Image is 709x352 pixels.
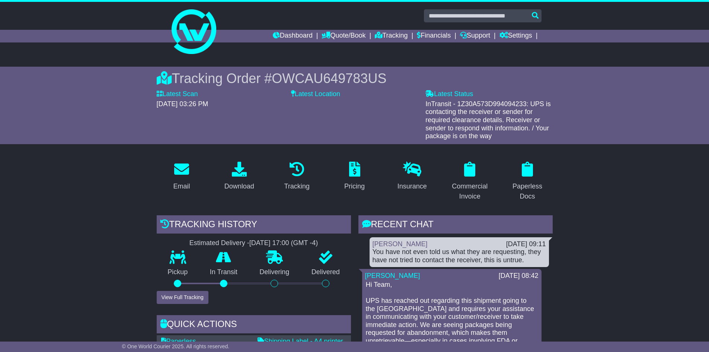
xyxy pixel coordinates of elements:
[161,337,196,345] a: Paperless
[157,268,199,276] p: Pickup
[279,159,314,194] a: Tracking
[499,30,532,42] a: Settings
[157,70,553,86] div: Tracking Order #
[373,240,428,248] a: [PERSON_NAME]
[273,30,313,42] a: Dashboard
[249,239,318,247] div: [DATE] 17:00 (GMT -4)
[322,30,365,42] a: Quote/Book
[450,181,490,202] div: Commercial Invoice
[460,30,490,42] a: Support
[220,159,259,194] a: Download
[157,291,208,304] button: View Full Tracking
[425,90,473,98] label: Latest Status
[173,181,190,191] div: Email
[157,100,208,108] span: [DATE] 03:26 PM
[344,181,365,191] div: Pricing
[224,181,254,191] div: Download
[365,272,420,279] a: [PERSON_NAME]
[284,181,309,191] div: Tracking
[272,71,386,86] span: OWCAU649783US
[375,30,408,42] a: Tracking
[397,181,427,191] div: Insurance
[445,159,495,204] a: Commercial Invoice
[199,268,249,276] p: In Transit
[373,248,546,264] div: You have not even told us what they are requesting, they have not tried to contact the receiver, ...
[393,159,432,194] a: Insurance
[249,268,301,276] p: Delivering
[499,272,539,280] div: [DATE] 08:42
[258,337,343,345] a: Shipping Label - A4 printer
[157,215,351,235] div: Tracking history
[157,90,198,98] label: Latest Scan
[507,181,548,202] div: Paperless Docs
[506,240,546,248] div: [DATE] 09:11
[502,159,553,204] a: Paperless Docs
[339,159,370,194] a: Pricing
[122,343,230,349] span: © One World Courier 2025. All rights reserved.
[168,159,195,194] a: Email
[157,239,351,247] div: Estimated Delivery -
[157,315,351,335] div: Quick Actions
[291,90,340,98] label: Latest Location
[425,100,551,140] span: InTransit - 1Z30A573D994094233: UPS is contacting the receiver or sender for required clearance d...
[417,30,451,42] a: Financials
[300,268,351,276] p: Delivered
[358,215,553,235] div: RECENT CHAT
